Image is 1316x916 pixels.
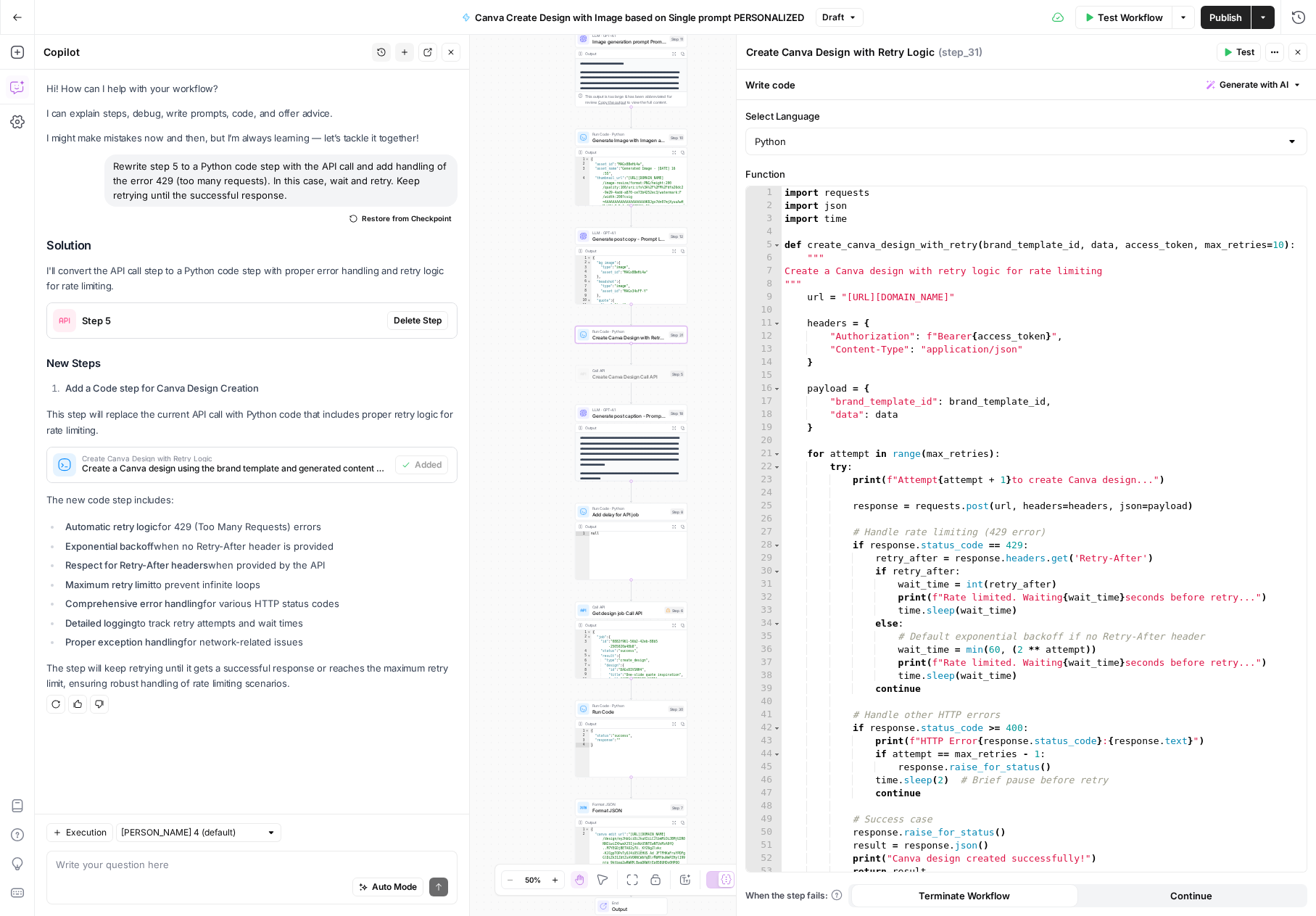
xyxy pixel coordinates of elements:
[938,45,982,59] span: ( step_31 )
[746,447,782,461] div: 21
[1075,6,1172,29] button: Test Workflow
[746,735,782,748] div: 43
[630,679,632,700] g: Edge from step_6 to step_30
[575,129,687,206] div: Run Code · PythonGenerate Image with Imagen and upload to CanvaStep 10Output{ "asset_id":"MAGx8Be...
[62,539,458,553] li: when no Retry-After header is provided
[670,36,684,42] div: Step 11
[746,565,782,578] div: 30
[746,252,782,265] div: 6
[1170,888,1212,903] span: Continue
[746,709,782,722] div: 41
[575,701,687,777] div: Run Code · PythonRun CodeStep 30Output{ "status":"success", "response":""}
[585,51,668,57] div: Output
[746,382,782,395] div: 16
[46,407,458,437] p: This step will replace the current API call with Python code that includes proper retry logic for...
[773,382,781,395] span: Toggle code folding, rows 16 through 19
[746,213,782,226] div: 3
[737,70,1316,99] div: Write code
[65,598,203,609] strong: Comprehensive error handling
[746,45,935,59] textarea: Create Canva Design with Retry Logic
[669,410,684,416] div: Step 18
[585,721,668,727] div: Output
[773,539,781,552] span: Toggle code folding, rows 28 through 39
[362,213,452,224] span: Restore from Checkpoint
[746,291,782,304] div: 9
[387,311,448,330] button: Delete Step
[746,239,782,252] div: 5
[576,832,590,894] div: 2
[65,382,259,394] strong: Add a Code step for Canva Design Creation
[62,616,458,630] li: to track retry attempts and wait times
[773,447,781,461] span: Toggle code folding, rows 21 through 60
[1201,6,1251,29] button: Publish
[576,663,592,668] div: 7
[576,176,590,228] div: 4
[630,344,632,365] g: Edge from step_31 to step_5
[65,636,183,648] strong: Proper exception handling
[773,565,781,578] span: Toggle code folding, rows 30 through 33
[82,313,381,328] span: Step 5
[576,298,592,303] div: 10
[576,729,590,734] div: 1
[475,10,804,25] span: Canva Create Design with Image based on Single prompt PERSONALIZED
[576,275,592,280] div: 5
[746,304,782,317] div: 10
[585,425,668,431] div: Output
[671,804,684,811] div: Step 7
[592,703,666,709] span: Run Code · Python
[669,233,684,239] div: Step 12
[746,748,782,761] div: 44
[1217,43,1261,62] button: Test
[746,813,782,826] div: 49
[104,154,458,207] div: Rewrite step 5 to a Python code step with the API call and add handling of the error 429 (too man...
[773,461,781,474] span: Toggle code folding, rows 22 through 53
[919,888,1010,903] span: Terminate Workflow
[592,368,668,374] span: Call API
[746,408,782,421] div: 18
[62,519,458,534] li: for 429 (Too Many Requests) errors
[46,239,458,252] h2: Solution
[576,649,592,654] div: 4
[746,552,782,565] div: 29
[746,761,782,774] div: 45
[46,492,458,508] p: The new code step includes:
[1220,78,1288,91] span: Generate with AI
[755,134,1280,149] input: Python
[46,131,458,146] p: I might make mistakes now and then, but I’m always learning — let’s tackle it together!
[66,826,107,839] span: Execution
[587,635,592,640] span: Toggle code folding, rows 2 through 23
[592,235,666,242] span: Generate post copy - Prompt LLM
[62,558,458,572] li: when provided by the API
[592,511,668,518] span: Add delay for API job
[746,800,782,813] div: 48
[746,865,782,878] div: 53
[592,334,666,341] span: Create Canva Design with Retry Logic
[394,314,442,327] span: Delete Step
[575,898,687,915] div: EndOutput
[62,635,458,649] li: for network-related issues
[746,330,782,343] div: 12
[575,503,687,580] div: Run Code · PythonAdd delay for API jobStep 8Outputnull
[585,622,668,628] div: Output
[746,826,782,839] div: 50
[576,270,592,275] div: 4
[62,596,458,611] li: for various HTTP status codes
[1209,10,1242,25] span: Publish
[630,580,632,601] g: Edge from step_8 to step_6
[46,106,458,121] p: I can explain steps, debug, write prompts, code, and offer advice.
[746,474,782,487] div: 23
[1098,10,1163,25] span: Test Workflow
[576,532,590,537] div: 1
[746,421,782,434] div: 19
[82,455,389,462] span: Create Canva Design with Retry Logic
[669,706,684,712] div: Step 30
[576,265,592,271] div: 3
[585,248,668,254] div: Output
[1236,46,1254,59] span: Test
[587,663,592,668] span: Toggle code folding, rows 7 through 21
[745,167,1307,181] label: Function
[773,722,781,735] span: Toggle code folding, rows 42 through 47
[576,672,592,677] div: 9
[746,186,782,199] div: 1
[415,458,442,471] span: Added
